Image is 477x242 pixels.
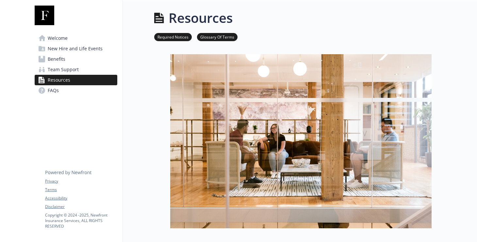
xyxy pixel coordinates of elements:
a: FAQs [35,85,117,96]
span: FAQs [48,85,59,96]
a: Disclaimer [45,204,117,210]
a: Benefits [35,54,117,64]
span: Benefits [48,54,65,64]
a: Privacy [45,178,117,184]
span: Team Support [48,64,79,75]
a: Welcome [35,33,117,43]
a: Resources [35,75,117,85]
a: Glossary Of Terms [197,34,238,40]
a: Team Support [35,64,117,75]
a: Accessibility [45,195,117,201]
a: New Hire and Life Events [35,43,117,54]
span: Resources [48,75,70,85]
a: Required Notices [154,34,192,40]
h1: Resources [169,8,233,28]
a: Terms [45,187,117,193]
span: Welcome [48,33,68,43]
span: New Hire and Life Events [48,43,103,54]
img: resources page banner [170,54,432,228]
p: Copyright © 2024 - 2025 , Newfront Insurance Services, ALL RIGHTS RESERVED [45,212,117,229]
